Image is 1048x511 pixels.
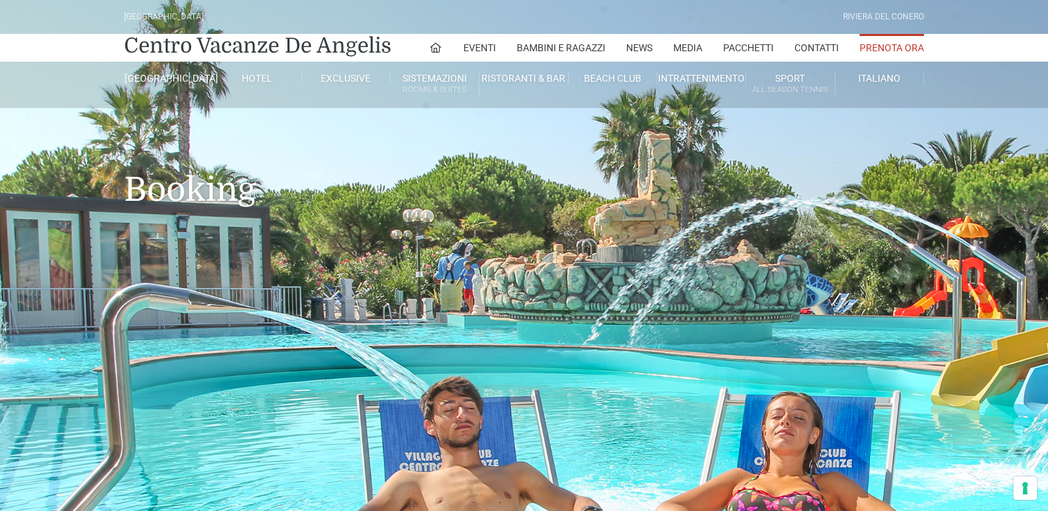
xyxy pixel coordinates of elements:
div: [GEOGRAPHIC_DATA] [124,10,204,24]
a: Italiano [835,72,924,84]
a: Media [673,34,702,62]
h1: Booking [124,108,924,230]
small: Rooms & Suites [391,83,479,96]
a: SportAll Season Tennis [746,72,835,98]
a: Prenota Ora [860,34,924,62]
a: Hotel [213,72,301,84]
a: SistemazioniRooms & Suites [391,72,479,98]
a: Bambini e Ragazzi [517,34,605,62]
a: News [626,34,652,62]
a: Beach Club [569,72,657,84]
a: Intrattenimento [657,72,746,84]
a: Contatti [794,34,839,62]
a: Exclusive [302,72,391,84]
a: Ristoranti & Bar [479,72,568,84]
span: Italiano [858,73,900,84]
a: Pacchetti [723,34,774,62]
a: Centro Vacanze De Angelis [124,32,391,60]
a: [GEOGRAPHIC_DATA] [124,72,213,84]
a: Eventi [463,34,496,62]
div: Riviera Del Conero [843,10,924,24]
small: All Season Tennis [746,83,834,96]
button: Le tue preferenze relative al consenso per le tecnologie di tracciamento [1013,476,1037,500]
